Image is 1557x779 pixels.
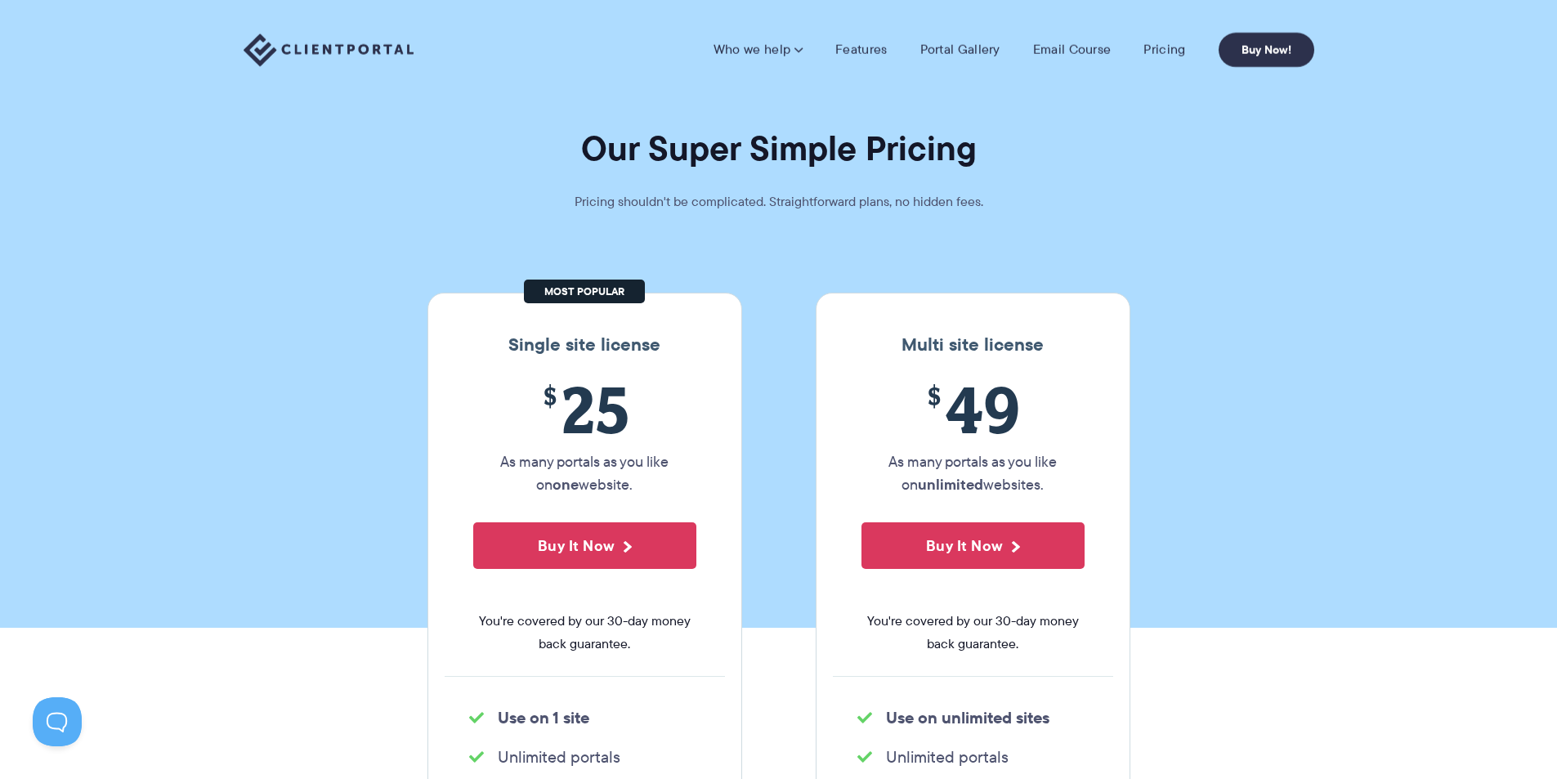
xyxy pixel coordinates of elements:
a: Email Course [1033,42,1112,58]
strong: one [553,473,579,495]
li: Unlimited portals [469,745,700,768]
iframe: Toggle Customer Support [33,697,82,746]
p: As many portals as you like on websites. [861,450,1085,496]
p: Pricing shouldn't be complicated. Straightforward plans, no hidden fees. [534,190,1024,213]
button: Buy It Now [861,522,1085,569]
a: Pricing [1143,42,1185,58]
a: Buy Now! [1219,33,1314,67]
li: Unlimited portals [857,745,1089,768]
h3: Single site license [445,334,725,356]
a: Who we help [714,42,803,58]
a: Features [835,42,887,58]
span: 49 [861,372,1085,446]
a: Portal Gallery [920,42,1000,58]
p: As many portals as you like on website. [473,450,696,496]
button: Buy It Now [473,522,696,569]
strong: unlimited [918,473,983,495]
span: You're covered by our 30-day money back guarantee. [473,610,696,656]
h3: Multi site license [833,334,1113,356]
strong: Use on 1 site [498,705,589,730]
span: 25 [473,372,696,446]
span: You're covered by our 30-day money back guarantee. [861,610,1085,656]
strong: Use on unlimited sites [886,705,1049,730]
